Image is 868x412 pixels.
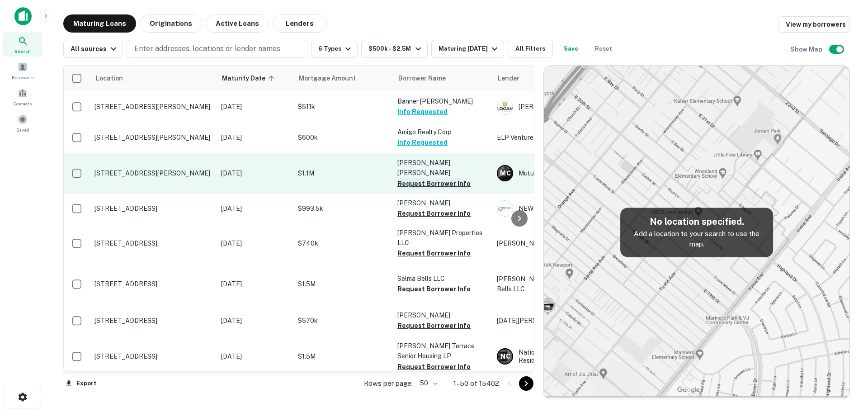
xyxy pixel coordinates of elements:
[16,126,29,133] span: Saved
[63,377,99,390] button: Export
[221,204,289,213] p: [DATE]
[95,73,123,84] span: Location
[94,280,212,288] p: [STREET_ADDRESS]
[94,317,212,325] p: [STREET_ADDRESS]
[397,106,448,117] button: Info Requested
[397,178,471,189] button: Request Borrower Info
[3,32,42,57] a: Search
[221,351,289,361] p: [DATE]
[94,204,212,213] p: [STREET_ADDRESS]
[393,66,492,91] th: Borrower Name
[497,348,632,365] div: National [DEMOGRAPHIC_DATA] Residences
[398,73,446,84] span: Borrower Name
[500,352,510,361] p: N C
[273,14,327,33] button: Lenders
[397,284,471,294] button: Request Borrower Info
[823,340,868,383] iframe: Chat Widget
[311,40,358,58] button: 6 Types
[3,85,42,109] a: Contacts
[497,316,632,326] p: [DATE][PERSON_NAME] Fiesta INC
[508,40,553,58] button: All Filters
[497,201,513,216] img: picture
[298,102,388,112] p: $511k
[397,248,471,259] button: Request Borrower Info
[397,158,488,178] p: [PERSON_NAME] [PERSON_NAME]
[71,43,119,54] div: All sources
[221,316,289,326] p: [DATE]
[12,74,33,81] span: Borrowers
[293,66,393,91] th: Mortgage Amount
[298,238,388,248] p: $740k
[140,14,202,33] button: Originations
[298,351,388,361] p: $1.5M
[397,274,488,284] p: Selma Bells LLC
[127,40,307,58] button: Enter addresses, locations or lender names
[497,133,632,142] p: ELP Ventures LLC
[497,238,632,248] p: [PERSON_NAME]
[431,40,504,58] button: Maturing [DATE]
[217,66,293,91] th: Maturity Date
[364,378,413,389] p: Rows per page:
[557,40,585,58] button: Save your search to get updates of matches that match your search criteria.
[497,200,632,217] div: NEW Wave Lending Group INC
[497,274,632,294] p: [PERSON_NAME] And [PERSON_NAME] Bells LLC
[453,378,499,389] p: 1–50 of 15402
[14,100,32,107] span: Contacts
[790,44,824,54] h6: Show Map
[298,204,388,213] p: $993.5k
[397,208,471,219] button: Request Borrower Info
[397,320,471,331] button: Request Borrower Info
[500,169,510,178] p: M C
[397,198,488,208] p: [PERSON_NAME]
[221,102,289,112] p: [DATE]
[90,66,217,91] th: Location
[221,168,289,178] p: [DATE]
[397,228,488,248] p: [PERSON_NAME] Properties LLC
[298,133,388,142] p: $600k
[416,377,439,390] div: 50
[134,43,280,54] p: Enter addresses, locations or lender names
[94,133,212,142] p: [STREET_ADDRESS][PERSON_NAME]
[298,279,388,289] p: $1.5M
[298,168,388,178] p: $1.1M
[3,111,42,135] a: Saved
[498,73,519,84] span: Lender
[221,133,289,142] p: [DATE]
[94,169,212,177] p: [STREET_ADDRESS][PERSON_NAME]
[589,40,618,58] button: Reset
[3,58,42,83] a: Borrowers
[298,316,388,326] p: $570k
[397,96,488,106] p: Banner [PERSON_NAME]
[627,228,766,250] p: Add a location to your search to use the map.
[221,238,289,248] p: [DATE]
[544,66,849,399] img: map-placeholder.webp
[627,215,766,228] h5: No location specified.
[94,352,212,360] p: [STREET_ADDRESS]
[397,361,471,372] button: Request Borrower Info
[94,103,212,111] p: [STREET_ADDRESS][PERSON_NAME]
[519,376,533,391] button: Go to next page
[63,40,123,58] button: All sources
[492,66,637,91] th: Lender
[397,137,448,148] button: Info Requested
[397,127,488,137] p: Amigo Realty Corp
[221,279,289,289] p: [DATE]
[497,99,632,115] div: [PERSON_NAME] Finance Corporation
[299,73,368,84] span: Mortgage Amount
[206,14,269,33] button: Active Loans
[778,16,850,33] a: View my borrowers
[222,73,277,84] span: Maturity Date
[497,99,513,114] img: picture
[94,239,212,247] p: [STREET_ADDRESS]
[439,43,500,54] div: Maturing [DATE]
[63,14,136,33] button: Maturing Loans
[497,165,632,181] div: Mutual Capital Group INC
[361,40,427,58] button: $500k - $2.5M
[397,341,488,361] p: [PERSON_NAME] Terrace Senior Housing LP
[14,7,32,25] img: capitalize-icon.png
